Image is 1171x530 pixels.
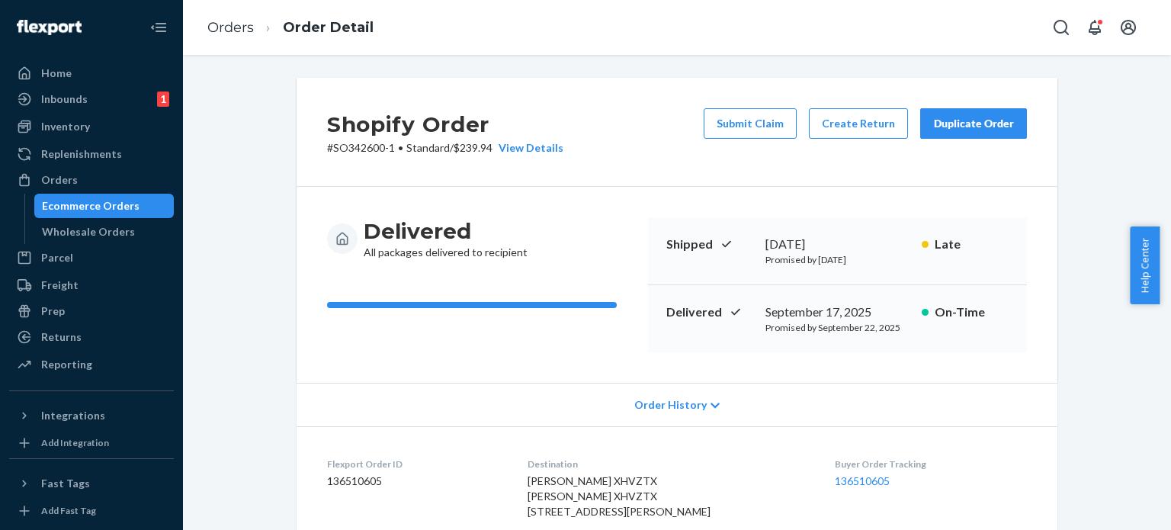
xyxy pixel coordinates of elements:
dd: 136510605 [327,474,503,489]
span: Order History [634,397,707,413]
a: Add Fast Tag [9,502,174,520]
button: Fast Tags [9,471,174,496]
div: Fast Tags [41,476,90,491]
p: Late [935,236,1009,253]
div: Add Integration [41,436,109,449]
button: Submit Claim [704,108,797,139]
a: Reporting [9,352,174,377]
p: Delivered [666,304,753,321]
div: Add Fast Tag [41,504,96,517]
div: [DATE] [765,236,910,253]
div: Integrations [41,408,105,423]
div: Duplicate Order [933,116,1014,131]
div: Parcel [41,250,73,265]
button: Integrations [9,403,174,428]
dt: Buyer Order Tracking [835,458,1027,471]
div: Wholesale Orders [42,224,135,239]
ol: breadcrumbs [195,5,386,50]
div: All packages delivered to recipient [364,217,528,260]
p: Shipped [666,236,753,253]
dt: Flexport Order ID [327,458,503,471]
a: Returns [9,325,174,349]
img: Flexport logo [17,20,82,35]
button: Close Navigation [143,12,174,43]
button: Duplicate Order [920,108,1027,139]
dt: Destination [528,458,811,471]
div: Replenishments [41,146,122,162]
button: Create Return [809,108,908,139]
button: Help Center [1130,226,1160,304]
button: Open Search Box [1046,12,1076,43]
a: Ecommerce Orders [34,194,175,218]
div: September 17, 2025 [765,304,910,321]
a: Add Integration [9,434,174,452]
div: Prep [41,304,65,319]
div: 1 [157,92,169,107]
a: Replenishments [9,142,174,166]
p: On-Time [935,304,1009,321]
h3: Delivered [364,217,528,245]
a: Inventory [9,114,174,139]
div: Home [41,66,72,81]
a: Wholesale Orders [34,220,175,244]
a: Orders [207,19,254,36]
a: Freight [9,273,174,297]
p: Promised by September 22, 2025 [765,321,910,334]
div: Inventory [41,119,90,134]
div: Freight [41,278,79,293]
span: [PERSON_NAME] XHVZTX [PERSON_NAME] XHVZTX [STREET_ADDRESS][PERSON_NAME] [528,474,711,518]
p: # SO342600-1 / $239.94 [327,140,563,156]
button: Open notifications [1080,12,1110,43]
div: Returns [41,329,82,345]
button: Open account menu [1113,12,1144,43]
a: Order Detail [283,19,374,36]
a: Orders [9,168,174,192]
a: Home [9,61,174,85]
a: Inbounds1 [9,87,174,111]
h2: Shopify Order [327,108,563,140]
div: Inbounds [41,92,88,107]
div: Ecommerce Orders [42,198,140,214]
span: • [398,141,403,154]
div: Reporting [41,357,92,372]
span: Standard [406,141,450,154]
div: Orders [41,172,78,188]
a: Parcel [9,246,174,270]
a: 136510605 [835,474,890,487]
iframe: Opens a widget where you can chat to one of our agents [1074,484,1156,522]
p: Promised by [DATE] [765,253,910,266]
a: Prep [9,299,174,323]
button: View Details [492,140,563,156]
